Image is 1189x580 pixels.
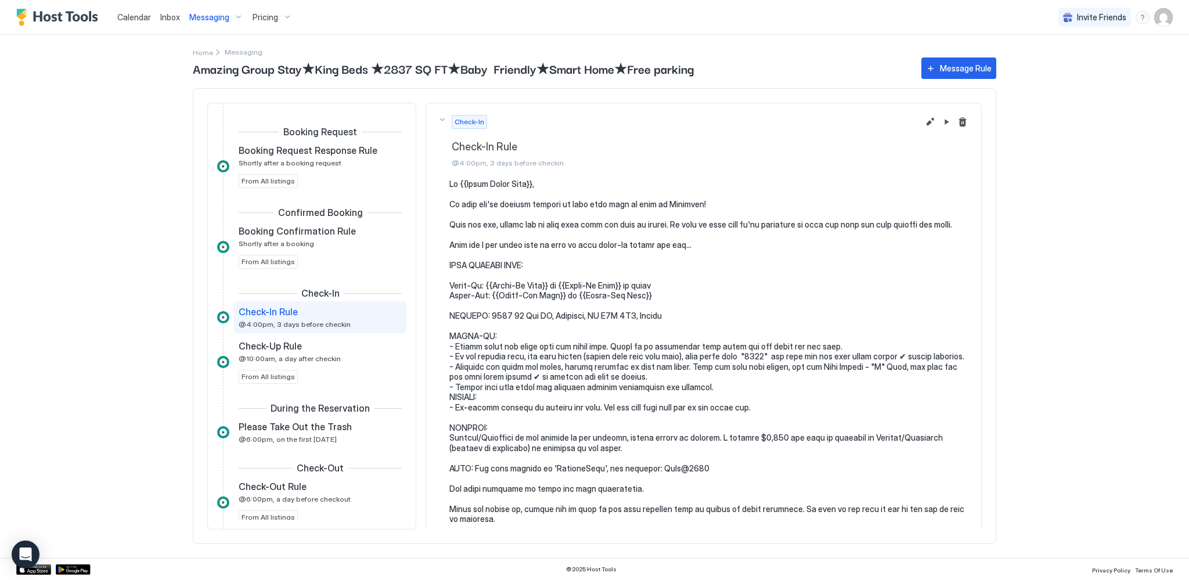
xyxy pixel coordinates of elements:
button: Message Rule [921,57,996,79]
button: Pause Message Rule [939,115,953,129]
span: From All listings [242,512,295,523]
div: Message Rule [940,62,992,74]
span: Please Take Out the Trash [239,421,352,433]
span: Terms Of Use [1135,567,1173,574]
span: Inbox [160,12,180,22]
span: Check-In [301,287,340,299]
a: Terms Of Use [1135,563,1173,575]
a: Calendar [117,11,151,23]
span: Amazing Group Stay★King Beds ★2837 SQ FT★Baby Friendly★Smart Home★Free parking [193,60,910,77]
span: @4:00pm, 3 days before checkin [239,320,351,329]
span: Check-Out [297,462,344,474]
span: Booking Confirmation Rule [239,225,356,237]
a: Home [193,46,213,58]
a: App Store [16,564,51,575]
span: Breadcrumb [225,48,262,56]
span: Shortly after a booking request [239,158,341,167]
span: @4:00pm, 3 days before checkin [452,158,918,167]
a: Host Tools Logo [16,9,103,26]
span: During the Reservation [271,402,370,414]
div: Breadcrumb [193,46,213,58]
span: Booking Request Response Rule [239,145,377,156]
span: Home [193,48,213,57]
span: From All listings [242,372,295,382]
button: Edit message rule [923,115,937,129]
button: Delete message rule [956,115,970,129]
span: Shortly after a booking [239,239,314,248]
button: Check-InCheck-In Rule@4:00pm, 3 days before checkinEdit message rulePause Message RuleDelete mess... [426,103,981,179]
span: Check-In Rule [239,306,298,318]
div: Open Intercom Messenger [12,541,39,568]
span: Booking Request [283,126,357,138]
a: Google Play Store [56,564,91,575]
span: © 2025 Host Tools [566,565,617,573]
div: menu [1136,10,1150,24]
span: Check-Out Rule [239,481,307,492]
span: Calendar [117,12,151,22]
span: Check-Up Rule [239,340,302,352]
span: Check-In [455,117,484,127]
span: From All listings [242,257,295,267]
span: Check-In Rule [452,141,918,154]
a: Privacy Policy [1092,563,1130,575]
span: From All listings [242,176,295,186]
span: Pricing [253,12,278,23]
span: Privacy Policy [1092,567,1130,574]
span: @10:00am, a day after checkin [239,354,341,363]
div: User profile [1154,8,1173,27]
span: @6:00pm, on the first [DATE] [239,435,337,444]
span: @6:00pm, a day before checkout [239,495,351,503]
span: Invite Friends [1077,12,1126,23]
span: Confirmed Booking [278,207,363,218]
span: Messaging [189,12,229,23]
a: Inbox [160,11,180,23]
